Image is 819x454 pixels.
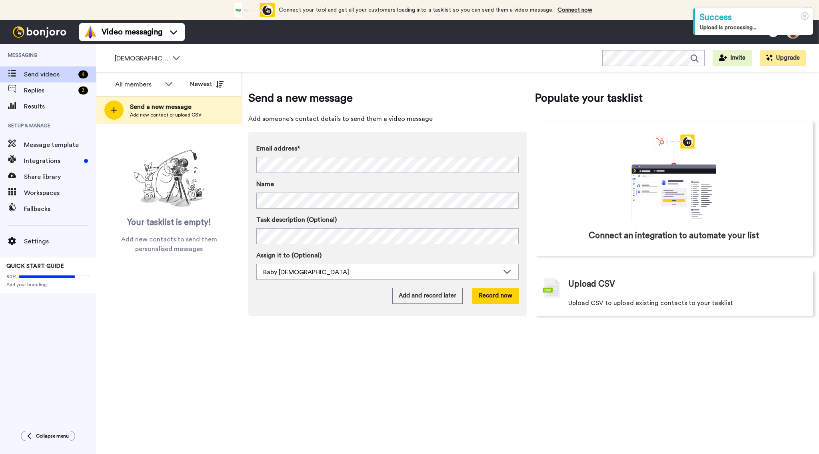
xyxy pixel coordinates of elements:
[760,50,806,66] button: Upgrade
[279,7,553,13] span: Connect your tool and get all your customers loading into a tasklist so you can send them a video...
[129,147,209,211] img: ready-set-action.png
[472,288,519,304] button: Record now
[24,156,81,166] span: Integrations
[24,102,96,111] span: Results
[24,140,96,150] span: Message template
[78,86,88,94] div: 3
[713,50,752,66] button: Invite
[24,86,75,95] span: Replies
[84,26,97,38] img: vm-color.svg
[127,217,211,229] span: Your tasklist is empty!
[102,26,162,38] span: Video messaging
[568,298,733,308] span: Upload CSV to upload existing contacts to your tasklist
[614,135,734,222] div: animation
[24,172,96,182] span: Share library
[24,237,96,246] span: Settings
[248,114,527,124] span: Add someone's contact details to send them a video message
[78,70,88,78] div: 4
[263,267,499,277] div: Baby [DEMOGRAPHIC_DATA]
[535,90,813,106] span: Populate your tasklist
[392,288,463,304] button: Add and record later
[256,144,519,153] label: Email address*
[231,3,275,17] div: animation
[130,112,202,118] span: Add new contact or upload CSV
[6,281,90,288] span: Add your branding
[115,80,161,89] div: All members
[248,90,527,106] span: Send a new message
[36,433,69,439] span: Collapse menu
[130,102,202,112] span: Send a new message
[24,70,75,79] span: Send videos
[10,26,70,38] img: bj-logo-header-white.svg
[108,235,230,254] span: Add new contacts to send them personalised messages
[6,273,17,280] span: 80%
[557,7,592,13] a: Connect now
[256,215,519,225] label: Task description (Optional)
[700,11,808,24] div: Success
[543,278,560,298] img: csv-grey.png
[184,76,230,92] button: Newest
[24,188,96,198] span: Workspaces
[24,204,96,214] span: Fallbacks
[115,54,168,63] span: [DEMOGRAPHIC_DATA] - PLEASE DONATE
[568,278,615,290] span: Upload CSV
[21,431,75,441] button: Collapse menu
[6,263,64,269] span: QUICK START GUIDE
[589,230,759,242] span: Connect an integration to automate your list
[256,179,274,189] span: Name
[256,251,519,260] label: Assign it to (Optional)
[700,24,808,32] div: Upload is processing...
